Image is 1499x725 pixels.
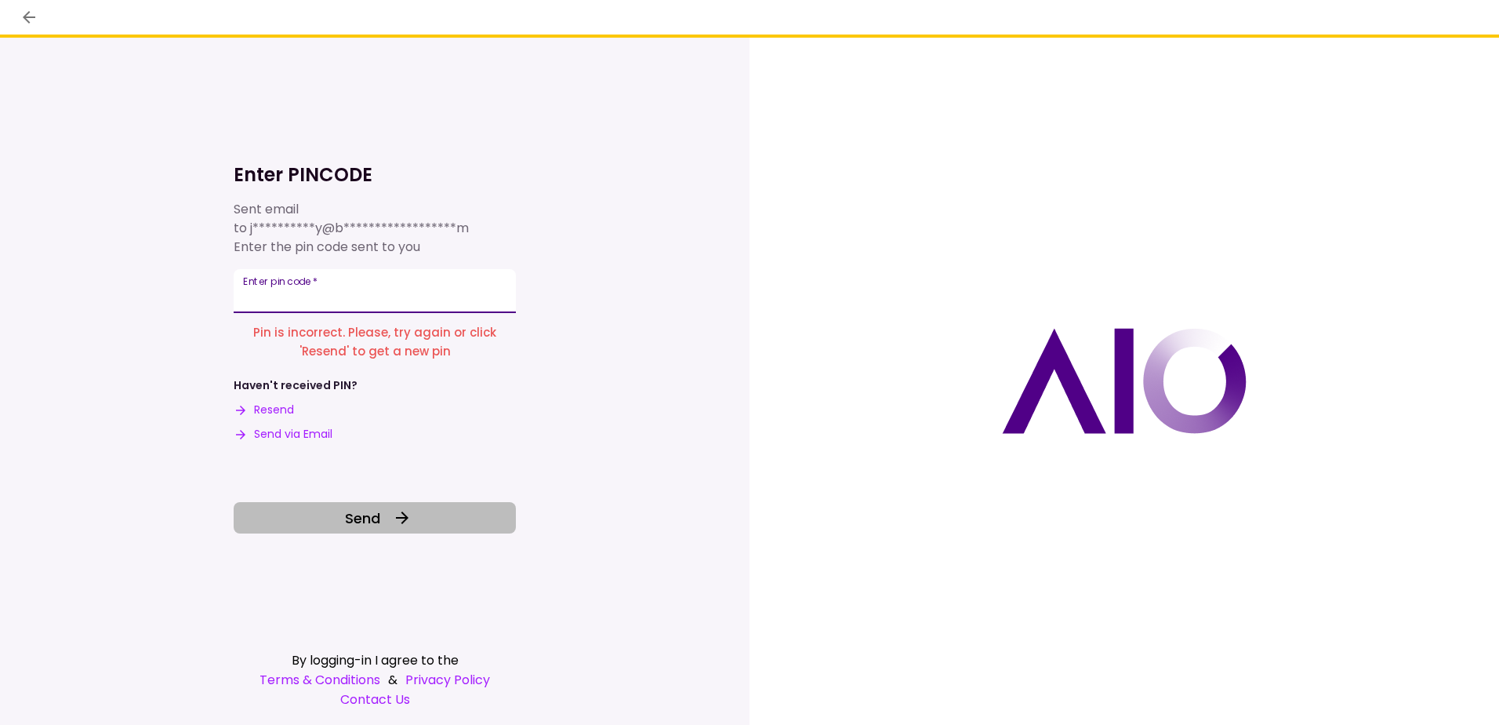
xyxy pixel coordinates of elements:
[234,690,516,709] a: Contact Us
[1002,328,1247,434] img: AIO logo
[234,670,516,690] div: &
[243,275,318,288] label: Enter pin code
[234,650,516,670] div: By logging-in I agree to the
[345,508,380,529] span: Send
[234,162,516,188] h1: Enter PINCODE
[405,670,490,690] a: Privacy Policy
[234,426,332,443] button: Send via Email
[234,402,294,418] button: Resend
[234,200,516,257] div: Sent email to Enter the pin code sent to you
[234,502,516,534] button: Send
[234,377,358,394] div: Haven't received PIN?
[16,4,42,31] button: back
[234,323,516,362] p: Pin is incorrect. Please, try again or click 'Resend' to get a new pin
[260,670,380,690] a: Terms & Conditions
